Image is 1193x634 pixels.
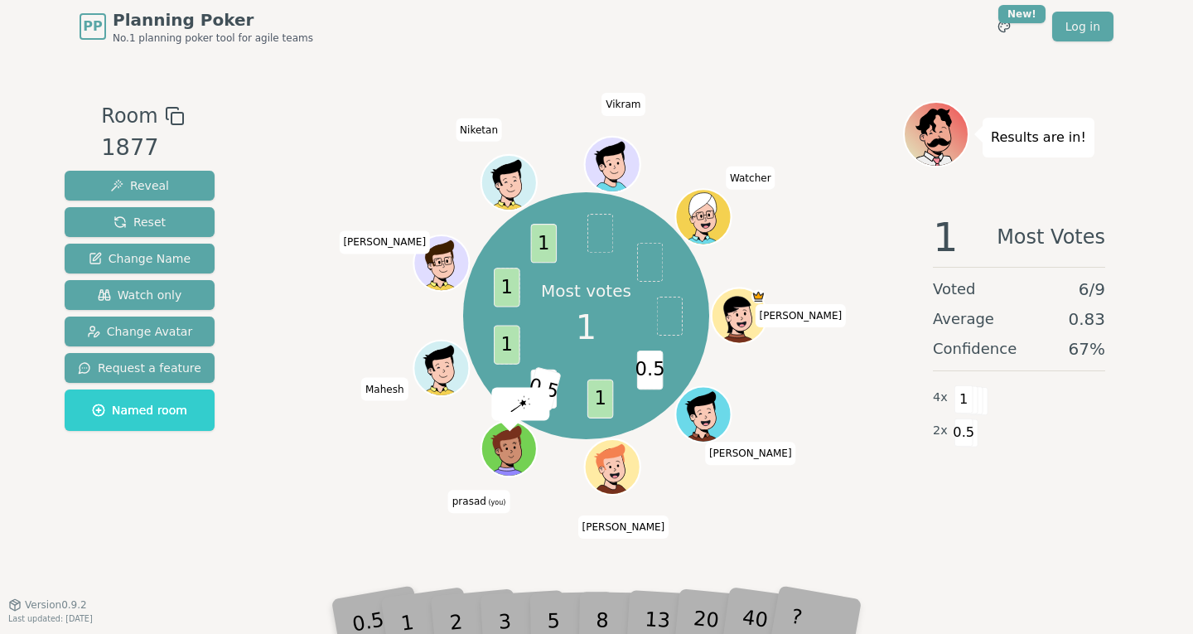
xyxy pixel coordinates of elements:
[578,515,669,539] span: Click to change your name
[541,279,631,302] p: Most votes
[998,5,1046,23] div: New!
[456,119,502,142] span: Click to change your name
[1068,307,1105,331] span: 0.83
[65,390,215,431] button: Named room
[989,12,1019,41] button: New!
[448,490,510,513] span: Click to change your name
[483,423,535,475] button: Click to change your avatar
[495,268,521,307] span: 1
[65,244,215,273] button: Change Name
[25,598,87,612] span: Version 0.9.2
[511,395,531,412] img: reveal
[637,351,664,390] span: 0.5
[1069,337,1105,361] span: 67 %
[92,402,187,419] span: Named room
[80,8,313,45] a: PPPlanning PokerNo.1 planning poker tool for agile teams
[65,171,215,201] button: Reveal
[486,499,506,506] span: (you)
[576,302,596,352] span: 1
[113,8,313,31] span: Planning Poker
[1052,12,1113,41] a: Log in
[8,614,93,623] span: Last updated: [DATE]
[113,31,313,45] span: No.1 planning poker tool for agile teams
[531,224,558,263] span: 1
[933,422,948,440] span: 2 x
[65,207,215,237] button: Reset
[114,214,166,230] span: Reset
[755,304,846,327] span: Click to change your name
[933,389,948,407] span: 4 x
[495,325,521,364] span: 1
[361,378,408,401] span: Click to change your name
[98,287,182,303] span: Watch only
[8,598,87,612] button: Version0.9.2
[101,131,184,165] div: 1877
[933,337,1017,361] span: Confidence
[933,278,976,301] span: Voted
[601,93,645,116] span: Click to change your name
[991,126,1086,149] p: Results are in!
[78,360,201,376] span: Request a feature
[933,307,994,331] span: Average
[83,17,102,36] span: PP
[705,442,796,465] span: Click to change your name
[65,317,215,346] button: Change Avatar
[110,177,169,194] span: Reveal
[1079,278,1105,301] span: 6 / 9
[339,231,430,254] span: Click to change your name
[65,280,215,310] button: Watch only
[587,379,614,418] span: 1
[752,290,766,304] span: Tejal is the host
[933,217,959,257] span: 1
[997,217,1105,257] span: Most Votes
[954,385,973,414] span: 1
[65,353,215,383] button: Request a feature
[101,101,157,131] span: Room
[726,167,775,190] span: Click to change your name
[87,323,193,340] span: Change Avatar
[954,419,973,447] span: 0.5
[89,250,191,267] span: Change Name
